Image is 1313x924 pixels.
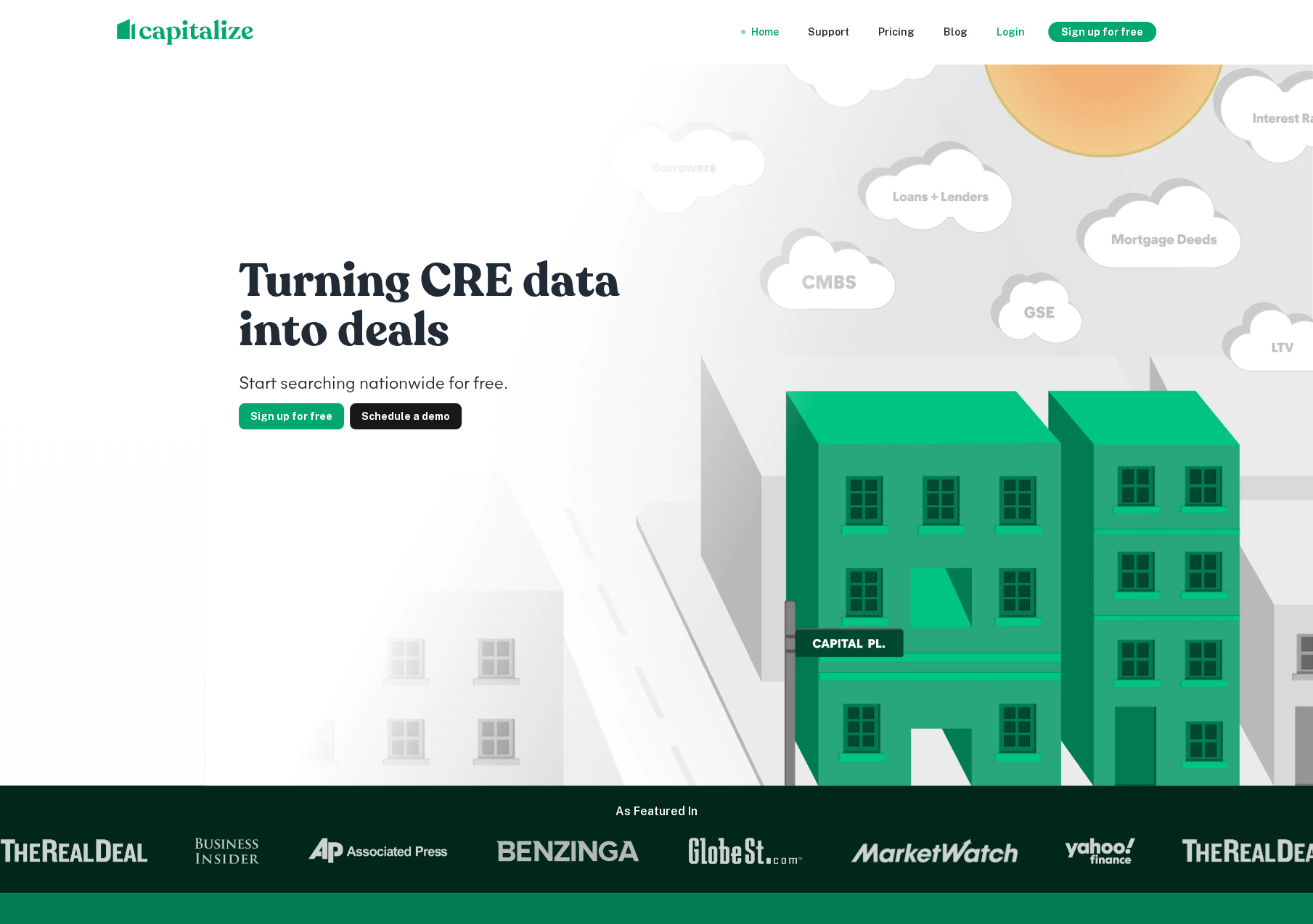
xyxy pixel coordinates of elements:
img: Yahoo Finance [1065,838,1135,864]
h1: Turning CRE data [239,252,674,310]
a: Home [751,24,779,40]
h6: As Featured In [615,803,698,820]
a: Login [997,24,1025,40]
a: Blog [944,24,968,40]
a: Pricing [878,24,915,40]
img: Business Insider [195,838,260,864]
img: Market Watch [851,838,1018,863]
button: Schedule a demo [350,403,462,429]
button: Sign up for free [239,403,344,429]
img: capitalize-logo.png [117,19,254,45]
iframe: Chat Widget [1240,808,1313,878]
img: Associated Press [306,838,449,864]
img: Benzinga [496,838,641,864]
img: GlobeSt [687,838,804,864]
img: ai-illustration.webp [205,61,1313,846]
h1: into deals [239,302,674,360]
a: Sign up for free [1054,22,1145,42]
a: Support [808,24,849,40]
button: Sign up for free [1048,22,1156,42]
h4: Start searching nationwide for free. [239,371,674,397]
